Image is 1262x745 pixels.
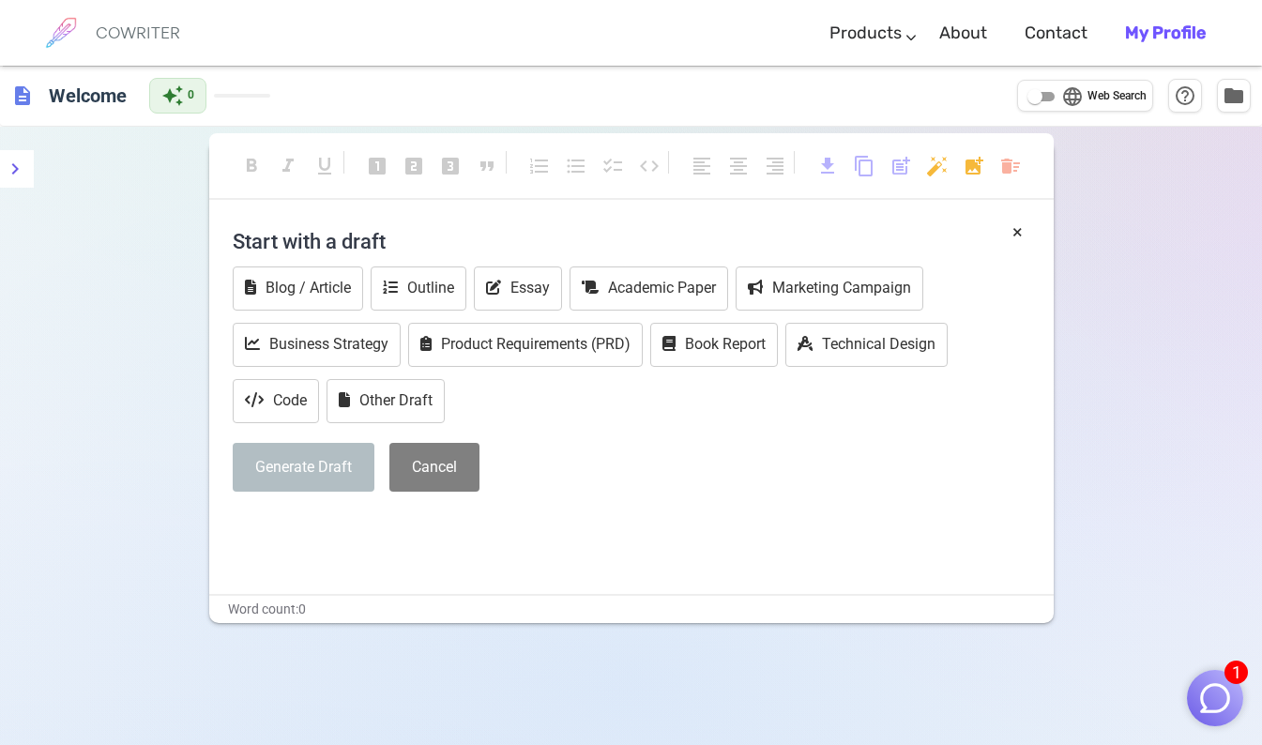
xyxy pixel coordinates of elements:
[240,155,263,177] span: format_bold
[570,266,728,311] button: Academic Paper
[1025,6,1087,61] a: Contact
[528,155,551,177] span: format_list_numbered
[650,323,778,367] button: Book Report
[999,155,1022,177] span: delete_sweep
[1087,87,1147,106] span: Web Search
[277,155,299,177] span: format_italic
[408,323,643,367] button: Product Requirements (PRD)
[1187,670,1243,726] button: 1
[439,155,462,177] span: looks_3
[1224,661,1248,684] span: 1
[764,155,786,177] span: format_align_right
[476,155,498,177] span: format_quote
[403,155,425,177] span: looks_two
[233,219,1030,264] h4: Start with a draft
[963,155,985,177] span: add_photo_alternate
[474,266,562,311] button: Essay
[1012,219,1023,246] button: ×
[1168,79,1202,113] button: Help & Shortcuts
[853,155,875,177] span: content_copy
[233,266,363,311] button: Blog / Article
[1174,84,1196,107] span: help_outline
[209,596,1054,623] div: Word count: 0
[371,266,466,311] button: Outline
[389,443,479,493] button: Cancel
[829,6,902,61] a: Products
[96,24,180,41] h6: COWRITER
[939,6,987,61] a: About
[565,155,587,177] span: format_list_bulleted
[1197,680,1233,716] img: Close chat
[1223,84,1245,107] span: folder
[1125,6,1206,61] a: My Profile
[11,84,34,107] span: description
[727,155,750,177] span: format_align_center
[601,155,624,177] span: checklist
[926,155,949,177] span: auto_fix_high
[816,155,839,177] span: download
[327,379,445,423] button: Other Draft
[691,155,713,177] span: format_align_left
[1217,79,1251,113] button: Manage Documents
[38,9,84,56] img: brand logo
[233,379,319,423] button: Code
[161,84,184,107] span: auto_awesome
[1125,23,1206,43] b: My Profile
[233,323,401,367] button: Business Strategy
[366,155,388,177] span: looks_one
[188,86,194,105] span: 0
[736,266,923,311] button: Marketing Campaign
[889,155,912,177] span: post_add
[233,443,374,493] button: Generate Draft
[313,155,336,177] span: format_underlined
[1061,85,1084,108] span: language
[41,77,134,114] h6: Click to edit title
[638,155,661,177] span: code
[785,323,948,367] button: Technical Design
